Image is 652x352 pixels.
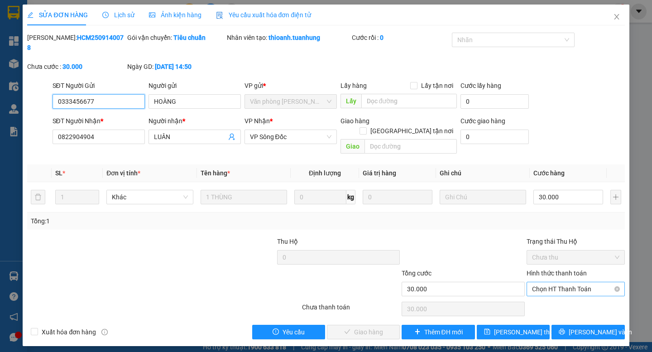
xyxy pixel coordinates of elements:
[252,325,325,339] button: exclamation-circleYêu cầu
[244,81,337,91] div: VP gửi
[201,190,287,204] input: VD: Bàn, Ghế
[460,94,529,109] input: Cước lấy hàng
[613,13,620,20] span: close
[149,12,155,18] span: picture
[216,12,223,19] img: icon
[38,327,100,337] span: Xuất hóa đơn hàng
[149,81,241,91] div: Người gửi
[363,190,432,204] input: 0
[436,164,530,182] th: Ghi chú
[227,33,350,43] div: Nhân viên tạo:
[460,130,529,144] input: Cước giao hàng
[551,325,624,339] button: printer[PERSON_NAME] và In
[532,251,619,264] span: Chưa thu
[494,327,566,337] span: [PERSON_NAME] thay đổi
[527,270,587,277] label: Hình thức thanh toán
[424,327,463,337] span: Thêm ĐH mới
[380,34,384,41] b: 0
[484,328,490,336] span: save
[440,190,526,204] input: Ghi Chú
[149,11,201,19] span: Ảnh kiện hàng
[533,169,565,177] span: Cước hàng
[201,169,230,177] span: Tên hàng
[340,82,367,89] span: Lấy hàng
[112,190,187,204] span: Khác
[477,325,550,339] button: save[PERSON_NAME] thay đổi
[53,116,145,126] div: SĐT Người Nhận
[273,328,279,336] span: exclamation-circle
[149,116,241,126] div: Người nhận
[62,63,82,70] b: 30.000
[417,81,457,91] span: Lấy tận nơi
[614,286,620,292] span: close-circle
[127,33,225,43] div: Gói vận chuyển:
[101,329,108,335] span: info-circle
[414,328,421,336] span: plus
[363,169,396,177] span: Giá trị hàng
[346,190,355,204] span: kg
[277,238,298,245] span: Thu Hộ
[340,139,364,154] span: Giao
[155,63,192,70] b: [DATE] 14:50
[340,117,369,125] span: Giao hàng
[340,94,361,108] span: Lấy
[402,325,475,339] button: plusThêm ĐH mới
[27,11,87,19] span: SỬA ĐƠN HÀNG
[283,327,305,337] span: Yêu cầu
[31,190,45,204] button: delete
[361,94,457,108] input: Dọc đường
[268,34,320,41] b: thioanh.tuanhung
[173,34,206,41] b: Tiêu chuẩn
[55,169,62,177] span: SL
[559,328,565,336] span: printer
[569,327,632,337] span: [PERSON_NAME] và In
[106,169,140,177] span: Đơn vị tính
[102,11,134,19] span: Lịch sử
[228,133,235,140] span: user-add
[352,33,450,43] div: Cước rồi :
[250,95,331,108] span: Văn phòng Hồ Chí Minh
[532,282,619,296] span: Chọn HT Thanh Toán
[604,5,629,30] button: Close
[27,12,34,18] span: edit
[367,126,457,136] span: [GEOGRAPHIC_DATA] tận nơi
[460,117,505,125] label: Cước giao hàng
[301,302,401,318] div: Chưa thanh toán
[27,62,125,72] div: Chưa cước :
[250,130,331,144] span: VP Sông Đốc
[364,139,457,154] input: Dọc đường
[327,325,400,339] button: checkGiao hàng
[402,270,431,277] span: Tổng cước
[460,82,501,89] label: Cước lấy hàng
[309,169,341,177] span: Định lượng
[53,81,145,91] div: SĐT Người Gửi
[127,62,225,72] div: Ngày GD:
[27,33,125,53] div: [PERSON_NAME]:
[216,11,312,19] span: Yêu cầu xuất hóa đơn điện tử
[610,190,621,204] button: plus
[244,117,270,125] span: VP Nhận
[31,216,252,226] div: Tổng: 1
[102,12,109,18] span: clock-circle
[527,236,625,246] div: Trạng thái Thu Hộ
